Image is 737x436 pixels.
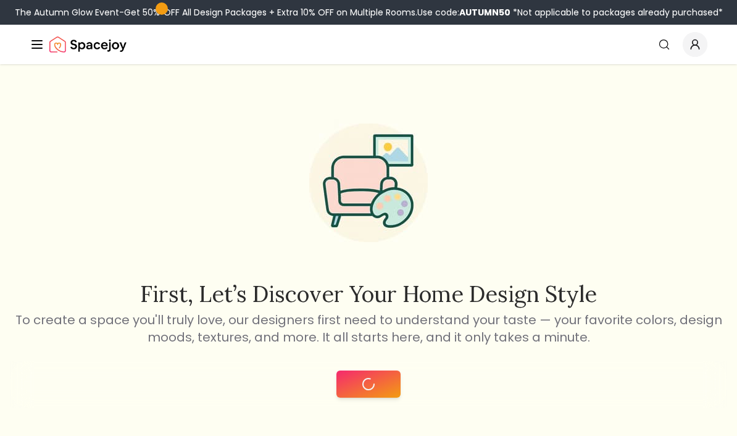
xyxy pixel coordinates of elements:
[30,25,707,64] nav: Global
[13,282,724,306] h2: First, let’s discover your home design style
[13,311,724,346] p: To create a space you'll truly love, our designers first need to understand your taste — your fav...
[49,32,127,57] a: Spacejoy
[15,6,723,19] div: The Autumn Glow Event-Get 50% OFF All Design Packages + Extra 10% OFF on Multiple Rooms.
[510,6,723,19] span: *Not applicable to packages already purchased*
[289,104,448,262] img: Start Style Quiz Illustration
[49,32,127,57] img: Spacejoy Logo
[417,6,510,19] span: Use code:
[459,6,510,19] b: AUTUMN50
